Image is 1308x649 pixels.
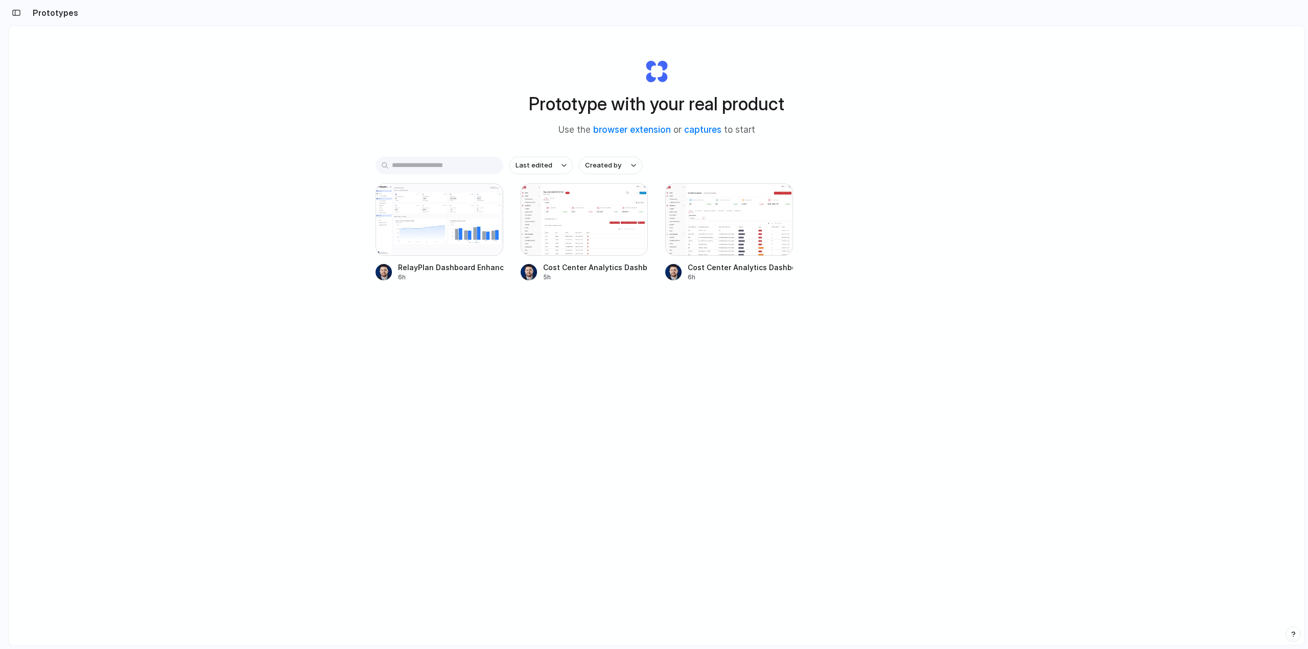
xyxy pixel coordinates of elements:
[529,90,784,117] h1: Prototype with your real product
[579,157,642,174] button: Created by
[558,124,755,137] span: Use the or to start
[29,7,78,19] h2: Prototypes
[593,125,671,135] a: browser extension
[516,160,552,171] span: Last edited
[398,273,503,282] div: 6h
[376,183,503,282] a: RelayPlan Dashboard EnhancementsRelayPlan Dashboard Enhancements6h
[543,262,648,273] div: Cost Center Analytics Dashboard
[543,273,648,282] div: 5h
[398,262,503,273] div: RelayPlan Dashboard Enhancements
[688,262,793,273] div: Cost Center Analytics Dashboard
[688,273,793,282] div: 6h
[509,157,573,174] button: Last edited
[665,183,793,282] a: Cost Center Analytics DashboardCost Center Analytics Dashboard6h
[684,125,721,135] a: captures
[585,160,621,171] span: Created by
[521,183,648,282] a: Cost Center Analytics DashboardCost Center Analytics Dashboard5h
